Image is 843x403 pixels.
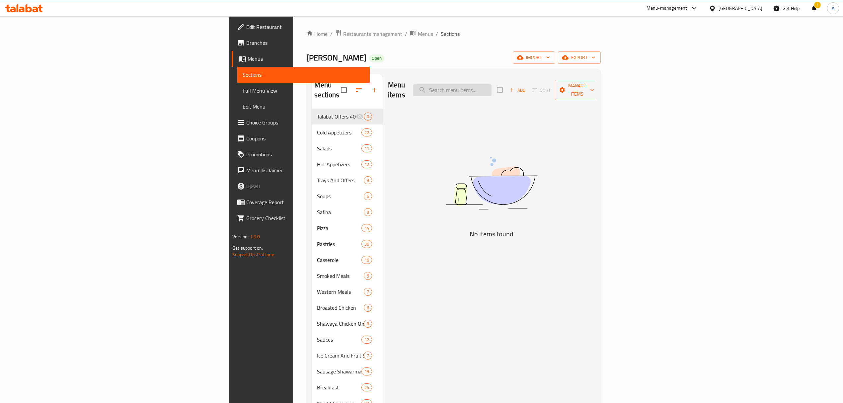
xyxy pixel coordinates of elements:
[232,162,370,178] a: Menu disclaimer
[312,379,383,395] div: Breakfast24
[364,208,372,216] div: items
[351,82,367,98] span: Sort sections
[369,54,384,62] div: Open
[418,30,433,38] span: Menus
[317,128,361,136] span: Cold Appetizers
[364,176,372,184] div: items
[317,288,363,296] div: Western Meals
[364,209,372,215] span: 9
[409,229,575,239] h5: No Items found
[312,220,383,236] div: Pizza14
[364,114,372,120] span: 0
[232,115,370,130] a: Choice Groups
[361,240,372,248] div: items
[317,160,361,168] span: Hot Appetizers
[343,30,402,38] span: Restaurants management
[246,198,364,206] span: Coverage Report
[362,257,372,263] span: 16
[563,53,595,62] span: export
[364,320,372,328] div: items
[317,367,361,375] div: Sausage Shawarma
[248,55,364,63] span: Menus
[317,208,363,216] span: Safiha
[232,178,370,194] a: Upsell
[312,172,383,188] div: Trays And Offers9
[317,176,363,184] span: Trays And Offers
[246,182,364,190] span: Upsell
[317,320,363,328] span: Shawaya Chicken On Machine
[312,316,383,332] div: Shawaya Chicken On Machine8
[356,113,364,121] svg: Inactive section
[832,5,834,12] span: A
[364,305,372,311] span: 6
[237,83,370,99] a: Full Menu View
[317,352,363,360] span: Ice Cream And Fruit Salads
[312,140,383,156] div: Salads11
[317,256,361,264] div: Casserole
[312,268,383,284] div: Smoked Meals5
[507,85,528,95] span: Add item
[362,161,372,168] span: 12
[362,337,372,343] span: 12
[317,272,363,280] span: Smoked Meals
[405,30,407,38] li: /
[364,113,372,121] div: items
[246,119,364,126] span: Choice Groups
[312,363,383,379] div: Sausage Shawarma19
[364,321,372,327] span: 8
[362,145,372,152] span: 11
[317,113,355,121] span: Talabat Offers 40-50%
[312,188,383,204] div: Soups6
[364,288,372,296] div: items
[337,83,351,97] span: Select all sections
[246,23,364,31] span: Edit Restaurant
[361,336,372,344] div: items
[317,383,361,391] span: Breakfast
[317,304,363,312] span: Broasted Chicken
[508,86,526,94] span: Add
[237,67,370,83] a: Sections
[317,336,361,344] span: Sauces
[409,139,575,227] img: dish.svg
[312,300,383,316] div: Broasted Chicken6
[647,4,687,12] div: Menu-management
[361,160,372,168] div: items
[413,84,492,96] input: search
[232,35,370,51] a: Branches
[364,193,372,200] span: 6
[367,82,383,98] button: Add section
[441,30,460,38] span: Sections
[361,383,372,391] div: items
[369,55,384,61] span: Open
[232,51,370,67] a: Menus
[410,30,433,38] a: Menus
[250,232,260,241] span: 1.0.0
[362,241,372,247] span: 36
[364,192,372,200] div: items
[436,30,438,38] li: /
[243,103,364,111] span: Edit Menu
[364,352,372,360] div: items
[388,80,405,100] h2: Menu items
[312,284,383,300] div: Western Meals7
[555,80,599,100] button: Manage items
[312,109,383,124] div: Talabat Offers 40-50%0
[232,244,263,252] span: Get support on:
[361,367,372,375] div: items
[246,134,364,142] span: Coupons
[528,85,555,95] span: Select section first
[312,348,383,363] div: Ice Cream And Fruit Salads7
[507,85,528,95] button: Add
[362,384,372,391] span: 24
[317,224,361,232] span: Pizza
[317,192,363,200] div: Soups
